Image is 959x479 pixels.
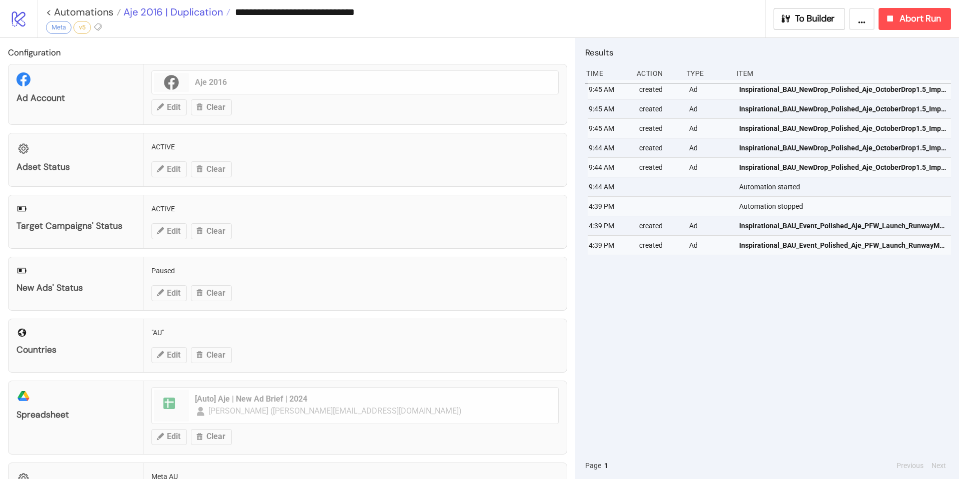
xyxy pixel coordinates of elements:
[121,5,223,18] span: Aje 2016 | Duplication
[688,138,731,157] div: Ad
[688,216,731,235] div: Ad
[638,236,681,255] div: created
[900,13,941,24] span: Abort Run
[739,119,947,138] a: Inspirational_BAU_NewDrop_Polished_Aje_OctoberDrop1.5_ImpressionistDress_Branding_Video_20251010_...
[739,220,947,231] span: Inspirational_BAU_Event_Polished_Aje_PFW_Launch_RunwayMood_Carousel2_Carousel - Image_20251008_Au...
[636,64,679,83] div: Action
[736,64,951,83] div: Item
[688,236,731,255] div: Ad
[638,80,681,99] div: created
[739,84,947,95] span: Inspirational_BAU_NewDrop_Polished_Aje_OctoberDrop1.5_ImpressionistDress_Tactical_Video_20251010_...
[739,236,947,255] a: Inspirational_BAU_Event_Polished_Aje_PFW_Launch_RunwayMood_Carousel2_Carousel - Image_20251008_Au...
[688,158,731,177] div: Ad
[894,460,927,471] button: Previous
[638,216,681,235] div: created
[738,197,954,216] div: Automation stopped
[588,119,631,138] div: 9:45 AM
[739,216,947,235] a: Inspirational_BAU_Event_Polished_Aje_PFW_Launch_RunwayMood_Carousel2_Carousel - Image_20251008_Au...
[688,99,731,118] div: Ad
[638,99,681,118] div: created
[585,46,951,59] h2: Results
[73,21,91,34] div: v5
[739,80,947,99] a: Inspirational_BAU_NewDrop_Polished_Aje_OctoberDrop1.5_ImpressionistDress_Tactical_Video_20251010_...
[739,162,947,173] span: Inspirational_BAU_NewDrop_Polished_Aje_OctoberDrop1.5_ImpressionistDress_Branding_Video_20251010_...
[688,119,731,138] div: Ad
[688,80,731,99] div: Ad
[879,8,951,30] button: Abort Run
[739,240,947,251] span: Inspirational_BAU_Event_Polished_Aje_PFW_Launch_RunwayMood_Carousel2_Carousel - Image_20251008_Au...
[588,216,631,235] div: 4:39 PM
[774,8,846,30] button: To Builder
[588,236,631,255] div: 4:39 PM
[738,177,954,196] div: Automation started
[849,8,875,30] button: ...
[46,21,71,34] div: Meta
[585,460,601,471] span: Page
[46,7,121,17] a: < Automations
[929,460,949,471] button: Next
[588,99,631,118] div: 9:45 AM
[588,197,631,216] div: 4:39 PM
[739,123,947,134] span: Inspirational_BAU_NewDrop_Polished_Aje_OctoberDrop1.5_ImpressionistDress_Branding_Video_20251010_...
[739,103,947,114] span: Inspirational_BAU_NewDrop_Polished_Aje_OctoberDrop1.5_ImpressionistDress_Tactical_Video_20251010_...
[638,138,681,157] div: created
[638,119,681,138] div: created
[739,142,947,153] span: Inspirational_BAU_NewDrop_Polished_Aje_OctoberDrop1.5_ImpressionistDress_Branding_Video_20251010_...
[795,13,835,24] span: To Builder
[588,138,631,157] div: 9:44 AM
[739,138,947,157] a: Inspirational_BAU_NewDrop_Polished_Aje_OctoberDrop1.5_ImpressionistDress_Branding_Video_20251010_...
[8,46,567,59] h2: Configuration
[638,158,681,177] div: created
[686,64,729,83] div: Type
[739,158,947,177] a: Inspirational_BAU_NewDrop_Polished_Aje_OctoberDrop1.5_ImpressionistDress_Branding_Video_20251010_...
[739,99,947,118] a: Inspirational_BAU_NewDrop_Polished_Aje_OctoberDrop1.5_ImpressionistDress_Tactical_Video_20251010_...
[121,7,230,17] a: Aje 2016 | Duplication
[585,64,628,83] div: Time
[588,80,631,99] div: 9:45 AM
[588,158,631,177] div: 9:44 AM
[588,177,631,196] div: 9:44 AM
[601,460,611,471] button: 1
